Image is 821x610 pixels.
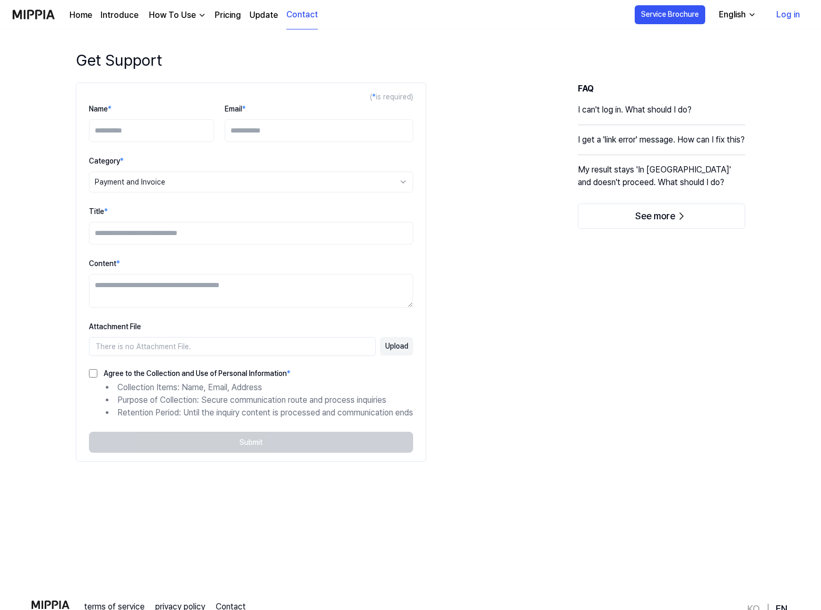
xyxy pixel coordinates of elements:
label: Category [89,157,124,165]
img: logo [32,601,69,609]
h1: Get Support [76,48,162,72]
li: Purpose of Collection: Secure communication route and process inquiries [106,394,413,406]
h3: FAQ [578,83,745,95]
label: Agree to the Collection and Use of Personal Information [97,370,291,377]
div: There is no Attachment File. [89,337,376,356]
button: See more [578,204,745,229]
li: Retention Period: Until the inquiry content is processed and communication ends [106,406,413,419]
div: How To Use [147,9,198,22]
label: Name [89,105,112,113]
label: Email [225,105,246,113]
a: Home [69,9,92,22]
span: See more [635,211,675,221]
button: English [710,4,763,25]
a: My result stays 'In [GEOGRAPHIC_DATA]' and doesn't proceed. What should I do? [578,164,745,197]
li: Collection Items: Name, Email, Address [106,381,413,394]
label: Attachment File [89,322,141,331]
a: I can't log in. What should I do? [578,104,745,125]
a: Update [249,9,278,22]
button: Upload [380,337,413,355]
label: Title [89,207,108,216]
label: Content [89,259,120,268]
a: Pricing [215,9,241,22]
a: See more [578,211,745,221]
button: Service Brochure [635,5,705,24]
button: How To Use [147,9,206,22]
div: ( is required) [89,91,413,103]
a: Introduce [101,9,138,22]
a: I get a 'link error' message. How can I fix this? [578,134,745,155]
img: down [198,11,206,19]
div: English [717,8,748,21]
a: Contact [286,1,318,29]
